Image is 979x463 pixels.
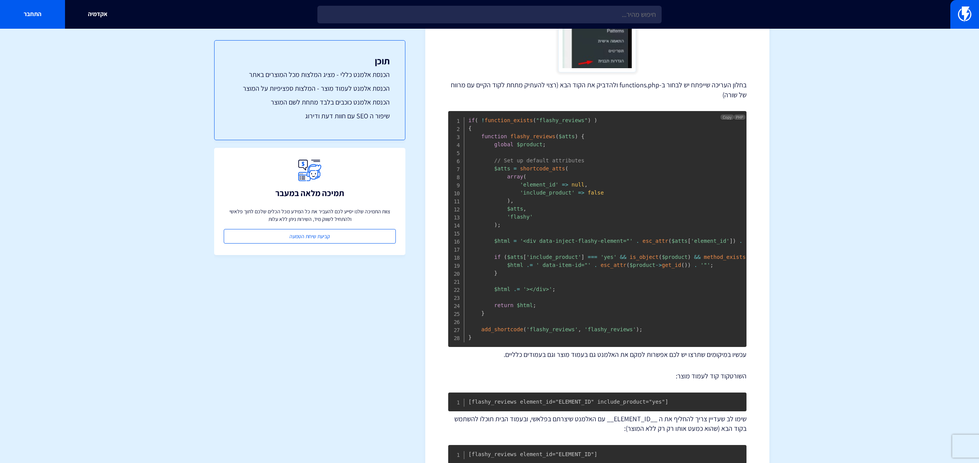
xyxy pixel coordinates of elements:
span: = [514,165,517,172]
span: $product [517,141,542,147]
h3: תמיכה מלאה במעבר [275,188,344,198]
div: Keywords by Traffic [85,45,129,50]
span: ( [668,238,671,244]
span: -> [655,262,662,268]
span: . [739,238,742,244]
span: ( [681,262,684,268]
span: if [468,117,475,123]
span: { [468,125,472,131]
span: ) [507,198,510,204]
span: $product [662,254,688,260]
span: [ [523,254,526,260]
span: ! [481,117,485,123]
span: ( [523,326,526,332]
span: { [581,133,584,139]
span: } [481,310,485,316]
span: 'include_product' [527,254,581,260]
div: Domain: [DOMAIN_NAME] [20,20,84,26]
span: add_shortcode [481,326,524,332]
span: '<div data-inject-flashy-element="' [520,238,633,244]
span: } [494,270,497,276]
button: Copy [718,396,731,401]
span: // Set up default attributes [494,157,584,164]
span: , [510,198,513,204]
span: ( [504,254,507,260]
span: '"' [746,238,755,244]
a: קביעת שיחת הטמעה [224,229,396,244]
a: הכנסת אלמנט כללי - מציג המלצות מכל המוצרים באתר [230,70,390,80]
span: if [494,254,501,260]
span: $html [517,302,533,308]
span: [ [688,238,691,244]
span: $atts [507,206,523,212]
span: ( [746,254,749,260]
span: . [636,238,639,244]
span: '></div>' [523,286,552,292]
span: "flashy_reviews" [536,117,588,123]
span: shortcode_atts [520,165,565,172]
span: ) [494,222,497,228]
span: 'flashy_reviews' [584,326,636,332]
span: '"' [701,262,710,268]
span: , [523,206,526,212]
span: ; [710,262,713,268]
img: tab_domain_overview_orange.svg [21,44,27,51]
span: ( [565,165,568,172]
span: .= [527,262,533,268]
span: function [481,133,507,139]
span: array [507,173,523,180]
span: method_exists [704,254,746,260]
code: [flashy_reviews element_id="ELEMENT_ID"] [468,451,597,457]
button: Copy [718,448,731,453]
span: === [588,254,597,260]
span: ] [730,238,733,244]
div: Domain Overview [29,45,68,50]
span: ) [575,133,578,139]
span: $html [494,286,510,292]
p: עכשיו במיקומים שתרצו יש לכם אפשרות למקם את האלמנט גם בעמוד מוצר וגם בעמודים כלליים. [448,350,746,360]
span: esc_attr [600,262,626,268]
span: get_id [662,262,681,268]
code: [flashy_reviews element_id="ELEMENT_ID" include_product="yes"] [468,399,668,405]
span: } [468,334,472,340]
span: $atts [559,133,575,139]
a: הכנסת אלמנט כוכבים בלבד מתחת לשם המוצר [230,97,390,107]
span: Copy [723,115,732,120]
span: flashy_reviews [510,133,555,139]
span: false [588,190,604,196]
span: ) [733,238,736,244]
img: logo_orange.svg [12,12,18,18]
a: שיפור ה SEO עם חוות דעת ודירוג [230,111,390,121]
span: && [694,254,701,260]
p: צוות התמיכה שלנו יסייע לכם להעביר את כל המידע מכל הכלים שלכם לתוך פלאשי ולהתחיל לשווק מיד, השירות... [224,208,396,223]
span: ) [688,254,691,260]
p: שימו לב שעדיין צריך להחליף את ה __ELEMENT_ID__ עם האלמנט שיצרתם בפלאשי, ובעמוד הבית תוכלו להשתמש ... [448,414,746,434]
span: esc_attr [642,238,668,244]
p: בחלון העריכה שייפתח יש לבחור ב-functions.php ולהדביק את הקוד הבא (רצוי להעתיק מתחת לקוד הקיים עם ... [448,80,746,100]
button: Copy [720,115,733,120]
span: ; [533,302,536,308]
span: ( [475,117,478,123]
span: ' data-item-id="' [536,262,591,268]
span: ( [555,133,558,139]
span: ) [594,117,597,123]
span: PHP [734,115,745,120]
p: השורטקוד קוד לעמוד מוצר: [448,371,746,381]
span: ( [533,117,536,123]
span: HTML [731,448,745,453]
span: => [578,190,584,196]
span: = [514,238,517,244]
span: . [694,262,697,268]
span: , [578,326,581,332]
span: ; [639,326,642,332]
span: null [572,182,585,188]
span: ) [588,117,591,123]
span: 'yes' [600,254,616,260]
span: HTML [731,396,745,401]
span: 'flashy' [507,214,533,220]
span: && [620,254,626,260]
span: $product [629,262,655,268]
span: $html [507,262,523,268]
span: function_exists [485,117,533,123]
span: ) [685,262,688,268]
